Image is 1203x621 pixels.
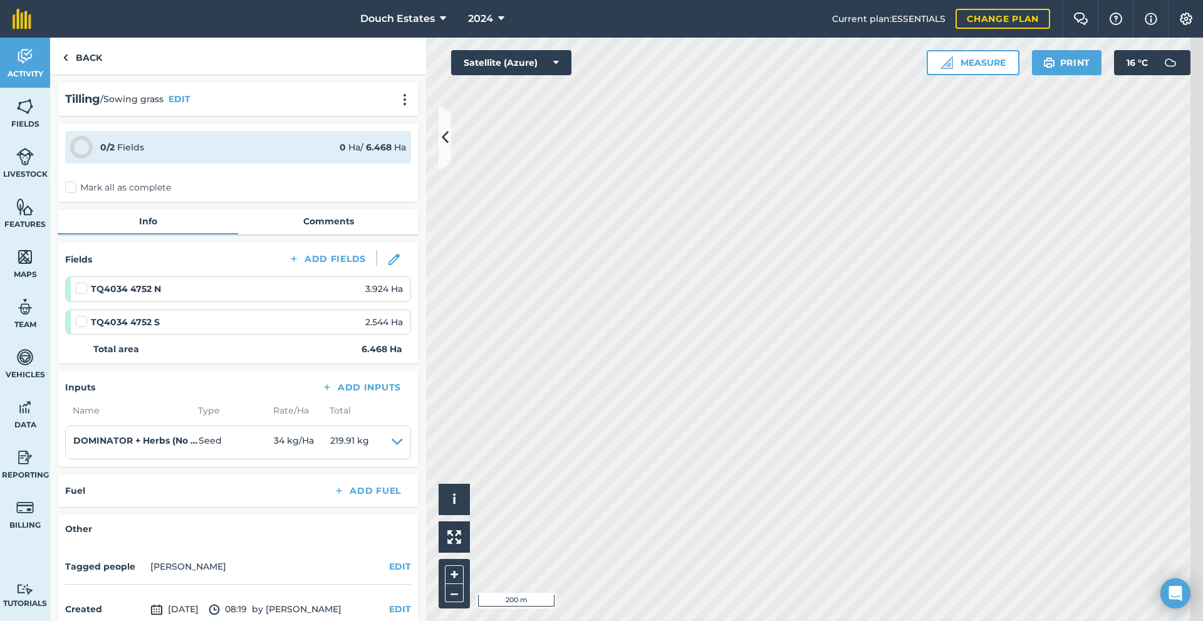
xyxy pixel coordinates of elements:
span: Rate/ Ha [266,404,322,417]
span: Current plan : ESSENTIALS [832,12,945,26]
li: [PERSON_NAME] [150,560,226,573]
img: svg+xml;base64,PD94bWwgdmVyc2lvbj0iMS4wIiBlbmNvZGluZz0idXRmLTgiPz4KPCEtLSBHZW5lcmF0b3I6IEFkb2JlIE... [16,47,34,66]
span: Seed [199,434,274,451]
h4: Inputs [65,380,95,394]
button: Add Fields [278,250,376,268]
span: [DATE] [150,602,199,617]
img: svg+xml;base64,PHN2ZyB4bWxucz0iaHR0cDovL3d3dy53My5vcmcvMjAwMC9zdmciIHdpZHRoPSI1NiIgaGVpZ2h0PSI2MC... [16,197,34,216]
strong: 0 [340,142,346,153]
img: svg+xml;base64,PHN2ZyB4bWxucz0iaHR0cDovL3d3dy53My5vcmcvMjAwMC9zdmciIHdpZHRoPSIxNyIgaGVpZ2h0PSIxNy... [1145,11,1157,26]
h4: Created [65,602,145,616]
img: svg+xml;base64,PHN2ZyB4bWxucz0iaHR0cDovL3d3dy53My5vcmcvMjAwMC9zdmciIHdpZHRoPSI1NiIgaGVpZ2h0PSI2MC... [16,97,34,116]
button: – [445,584,464,602]
h2: Tilling [65,90,100,108]
div: Fields [100,140,144,154]
img: Ruler icon [940,56,953,69]
img: svg+xml;base64,PD94bWwgdmVyc2lvbj0iMS4wIiBlbmNvZGluZz0idXRmLTgiPz4KPCEtLSBHZW5lcmF0b3I6IEFkb2JlIE... [16,298,34,316]
button: + [445,565,464,584]
strong: TQ4034 4752 N [91,282,161,296]
img: svg+xml;base64,PD94bWwgdmVyc2lvbj0iMS4wIiBlbmNvZGluZz0idXRmLTgiPz4KPCEtLSBHZW5lcmF0b3I6IEFkb2JlIE... [16,448,34,467]
img: svg+xml;base64,PD94bWwgdmVyc2lvbj0iMS4wIiBlbmNvZGluZz0idXRmLTgiPz4KPCEtLSBHZW5lcmF0b3I6IEFkb2JlIE... [16,583,34,595]
button: EDIT [389,560,411,573]
img: svg+xml;base64,PD94bWwgdmVyc2lvbj0iMS4wIiBlbmNvZGluZz0idXRmLTgiPz4KPCEtLSBHZW5lcmF0b3I6IEFkb2JlIE... [1158,50,1183,75]
h4: Fuel [65,484,85,498]
button: Print [1032,50,1102,75]
img: svg+xml;base64,PD94bWwgdmVyc2lvbj0iMS4wIiBlbmNvZGluZz0idXRmLTgiPz4KPCEtLSBHZW5lcmF0b3I6IEFkb2JlIE... [16,147,34,166]
img: svg+xml;base64,PD94bWwgdmVyc2lvbj0iMS4wIiBlbmNvZGluZz0idXRmLTgiPz4KPCEtLSBHZW5lcmF0b3I6IEFkb2JlIE... [16,498,34,517]
button: Add Inputs [311,378,411,396]
h4: Fields [65,253,92,266]
span: Douch Estates [360,11,435,26]
span: 3.924 Ha [365,282,403,296]
strong: 0 / 2 [100,142,115,153]
span: Total [322,404,351,417]
button: EDIT [389,602,411,616]
span: 08:19 [209,602,247,617]
div: Open Intercom Messenger [1160,578,1190,608]
strong: 6.468 [366,142,392,153]
button: EDIT [169,92,190,106]
button: 16 °C [1114,50,1190,75]
img: svg+xml;base64,PD94bWwgdmVyc2lvbj0iMS4wIiBlbmNvZGluZz0idXRmLTgiPz4KPCEtLSBHZW5lcmF0b3I6IEFkb2JlIE... [16,348,34,367]
summary: DOMINATOR + Herbs (No Chicory)Seed34 kg/Ha219.91 kg [73,434,403,451]
button: Satellite (Azure) [451,50,571,75]
span: / Sowing grass [100,92,164,106]
a: Back [50,38,115,75]
img: svg+xml;base64,PHN2ZyB4bWxucz0iaHR0cDovL3d3dy53My5vcmcvMjAwMC9zdmciIHdpZHRoPSIyMCIgaGVpZ2h0PSIyNC... [397,93,412,106]
img: svg+xml;base64,PD94bWwgdmVyc2lvbj0iMS4wIiBlbmNvZGluZz0idXRmLTgiPz4KPCEtLSBHZW5lcmF0b3I6IEFkb2JlIE... [150,602,163,617]
img: svg+xml;base64,PD94bWwgdmVyc2lvbj0iMS4wIiBlbmNvZGluZz0idXRmLTgiPz4KPCEtLSBHZW5lcmF0b3I6IEFkb2JlIE... [16,398,34,417]
img: A cog icon [1179,13,1194,25]
span: 2.544 Ha [365,315,403,329]
span: 219.91 kg [330,434,369,451]
div: Ha / Ha [340,140,406,154]
h4: Other [65,522,411,536]
strong: Total area [93,342,139,356]
strong: 6.468 Ha [362,342,402,356]
span: 34 kg / Ha [274,434,330,451]
img: fieldmargin Logo [13,9,31,29]
img: Four arrows, one pointing top left, one top right, one bottom right and the last bottom left [447,530,461,544]
img: Two speech bubbles overlapping with the left bubble in the forefront [1073,13,1088,25]
button: i [439,484,470,515]
span: i [452,491,456,507]
img: svg+xml;base64,PD94bWwgdmVyc2lvbj0iMS4wIiBlbmNvZGluZz0idXRmLTgiPz4KPCEtLSBHZW5lcmF0b3I6IEFkb2JlIE... [209,602,220,617]
strong: TQ4034 4752 S [91,315,160,329]
span: Type [190,404,266,417]
span: 16 ° C [1127,50,1148,75]
img: svg+xml;base64,PHN2ZyB3aWR0aD0iMTgiIGhlaWdodD0iMTgiIHZpZXdCb3g9IjAgMCAxOCAxOCIgZmlsbD0ibm9uZSIgeG... [388,254,400,265]
button: Measure [927,50,1019,75]
img: A question mark icon [1108,13,1123,25]
h4: DOMINATOR + Herbs (No Chicory) [73,434,199,447]
span: 2024 [468,11,493,26]
a: Change plan [956,9,1050,29]
a: Comments [238,209,419,233]
a: Info [58,209,238,233]
span: Name [65,404,190,417]
label: Mark all as complete [65,181,171,194]
button: Add Fuel [323,482,411,499]
img: svg+xml;base64,PHN2ZyB4bWxucz0iaHR0cDovL3d3dy53My5vcmcvMjAwMC9zdmciIHdpZHRoPSI5IiBoZWlnaHQ9IjI0Ii... [63,50,68,65]
img: svg+xml;base64,PHN2ZyB4bWxucz0iaHR0cDovL3d3dy53My5vcmcvMjAwMC9zdmciIHdpZHRoPSIxOSIgaGVpZ2h0PSIyNC... [1043,55,1055,70]
h4: Tagged people [65,560,145,573]
img: svg+xml;base64,PHN2ZyB4bWxucz0iaHR0cDovL3d3dy53My5vcmcvMjAwMC9zdmciIHdpZHRoPSI1NiIgaGVpZ2h0PSI2MC... [16,248,34,266]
